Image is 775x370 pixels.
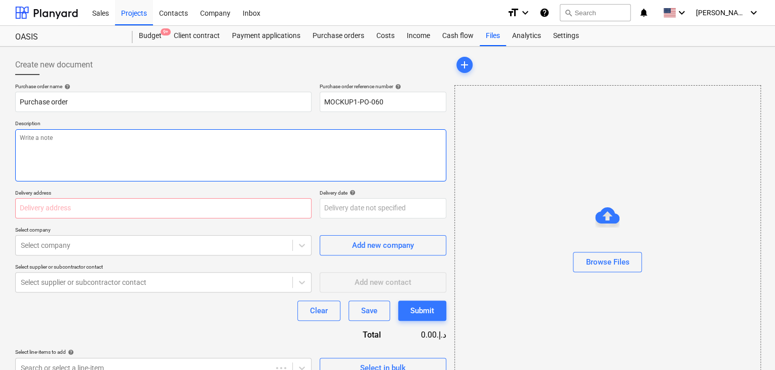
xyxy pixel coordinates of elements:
button: Clear [297,301,340,321]
div: Purchase order name [15,83,312,90]
a: Cash flow [436,26,480,46]
a: Files [480,26,506,46]
div: Add new company [352,239,414,252]
a: Costs [370,26,401,46]
span: add [458,59,471,71]
div: Save [361,304,377,317]
p: Select supplier or subcontractor contact [15,264,312,272]
div: Clear [310,304,328,317]
div: Browse Files [586,255,629,269]
iframe: Chat Widget [724,321,775,370]
a: Settings [547,26,585,46]
div: Budget [133,26,168,46]
a: Income [401,26,436,46]
input: Delivery date not specified [320,198,446,218]
button: Submit [398,301,446,321]
button: Browse Files [573,252,642,272]
a: Payment applications [226,26,306,46]
span: help [393,84,401,90]
span: 9+ [161,28,171,35]
div: Delivery date [320,190,446,196]
a: Analytics [506,26,547,46]
button: Save [348,301,390,321]
div: Purchase order reference number [320,83,446,90]
input: Document name [15,92,312,112]
span: help [62,84,70,90]
a: Client contract [168,26,226,46]
input: Order number [320,92,446,112]
span: help [347,190,356,196]
button: Add new company [320,235,446,255]
p: Description [15,120,446,129]
p: Select company [15,227,312,235]
div: 0.00د.إ.‏ [397,329,446,341]
span: Create new document [15,59,93,71]
input: Delivery address [15,198,312,218]
a: Purchase orders [306,26,370,46]
div: Submit [410,304,434,317]
div: OASIS [15,32,121,43]
a: Budget9+ [133,26,168,46]
div: Select line-items to add [15,349,312,355]
span: help [66,349,74,355]
p: Delivery address [15,190,312,198]
div: Total [315,329,397,341]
